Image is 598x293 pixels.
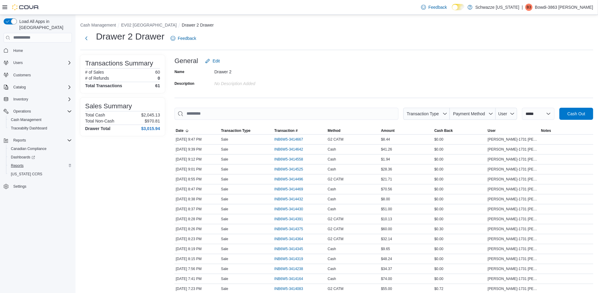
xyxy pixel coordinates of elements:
[221,197,228,202] p: Sale
[8,116,72,123] span: Cash Management
[274,276,303,281] span: INB6W5-3414164
[174,127,220,134] button: Date
[434,128,453,133] span: Cash Back
[488,286,539,291] span: [PERSON_NAME]-1731 [PERSON_NAME]
[155,70,160,75] p: 60
[381,276,392,281] span: $74.00
[328,237,343,241] span: G2 CATM
[488,276,539,281] span: [PERSON_NAME]-1731 [PERSON_NAME]
[433,146,487,153] div: $0.00
[433,235,487,243] div: $0.00
[6,124,74,132] button: Traceabilty Dashboard
[221,177,228,182] p: Sale
[381,157,390,162] span: $1.94
[8,116,44,123] a: Cash Management
[328,227,343,231] span: G2 CATM
[11,108,34,115] button: Operations
[274,207,303,212] span: INB6W5-3414430
[8,125,72,132] span: Traceabilty Dashboard
[433,215,487,223] div: $0.00
[174,136,220,143] div: [DATE] 9:47 PM
[381,197,390,202] span: $8.00
[1,71,74,79] button: Customers
[535,4,593,11] p: Bowdi-3863 [PERSON_NAME]
[6,145,74,153] button: Canadian Compliance
[433,166,487,173] div: $0.00
[433,255,487,263] div: $0.00
[221,137,228,142] p: Sale
[274,197,303,202] span: INB6W5-3414432
[433,136,487,143] div: $0.00
[488,147,539,152] span: [PERSON_NAME]-1731 [PERSON_NAME]
[221,207,228,212] p: Sale
[433,127,487,134] button: Cash Back
[274,146,309,153] button: INB6W5-3414642
[488,266,539,271] span: [PERSON_NAME]-1731 [PERSON_NAME]
[433,205,487,213] div: $0.00
[328,207,336,212] span: Cash
[328,197,336,202] span: Cash
[328,187,336,192] span: Cash
[221,286,228,291] p: Sale
[11,108,72,115] span: Operations
[13,184,26,189] span: Settings
[174,245,220,253] div: [DATE] 8:19 PM
[8,154,72,161] span: Dashboards
[559,108,593,120] button: Cash Out
[453,111,485,116] span: Payment Method
[174,205,220,213] div: [DATE] 8:37 PM
[381,167,392,172] span: $28.36
[541,128,551,133] span: Notes
[11,47,25,54] a: Home
[433,186,487,193] div: $0.00
[381,247,390,251] span: $9.65
[174,285,220,292] div: [DATE] 7:23 PM
[85,70,104,75] h6: # of Sales
[274,147,303,152] span: INB6W5-3414642
[141,126,160,131] h4: $3,015.94
[274,187,303,192] span: INB6W5-3414469
[487,127,540,134] button: User
[274,285,309,292] button: INB6W5-3414083
[1,83,74,91] button: Catalog
[221,147,228,152] p: Sale
[11,84,28,91] button: Catalog
[433,285,487,292] div: $0.72
[8,162,72,169] span: Reports
[381,147,392,152] span: $41.26
[176,128,184,133] span: Date
[488,197,539,202] span: [PERSON_NAME]-1731 [PERSON_NAME]
[221,187,228,192] p: Sale
[274,128,298,133] span: Transaction #
[13,48,23,53] span: Home
[174,176,220,183] div: [DATE] 8:55 PM
[11,137,28,144] button: Reports
[174,146,220,153] div: [DATE] 9:39 PM
[381,256,392,261] span: $48.24
[174,215,220,223] div: [DATE] 8:28 PM
[328,247,336,251] span: Cash
[274,177,303,182] span: INB6W5-3414496
[13,73,31,78] span: Customers
[496,108,517,120] button: User
[380,127,433,134] button: Amount
[381,137,390,142] span: $8.44
[274,137,303,142] span: INB6W5-3414667
[174,196,220,203] div: [DATE] 8:38 PM
[381,217,392,221] span: $10.13
[214,67,295,74] div: Drawer 2
[274,157,303,162] span: INB6W5-3414558
[8,154,37,161] a: Dashboards
[527,4,531,11] span: B3
[6,116,74,124] button: Cash Management
[11,47,72,54] span: Home
[1,46,74,55] button: Home
[274,266,303,271] span: INB6W5-3414238
[522,4,523,11] p: |
[381,207,392,212] span: $51.00
[203,55,222,67] button: Edit
[221,227,228,231] p: Sale
[145,119,160,123] p: $970.81
[214,79,295,86] div: No Description added
[11,96,30,103] button: Inventory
